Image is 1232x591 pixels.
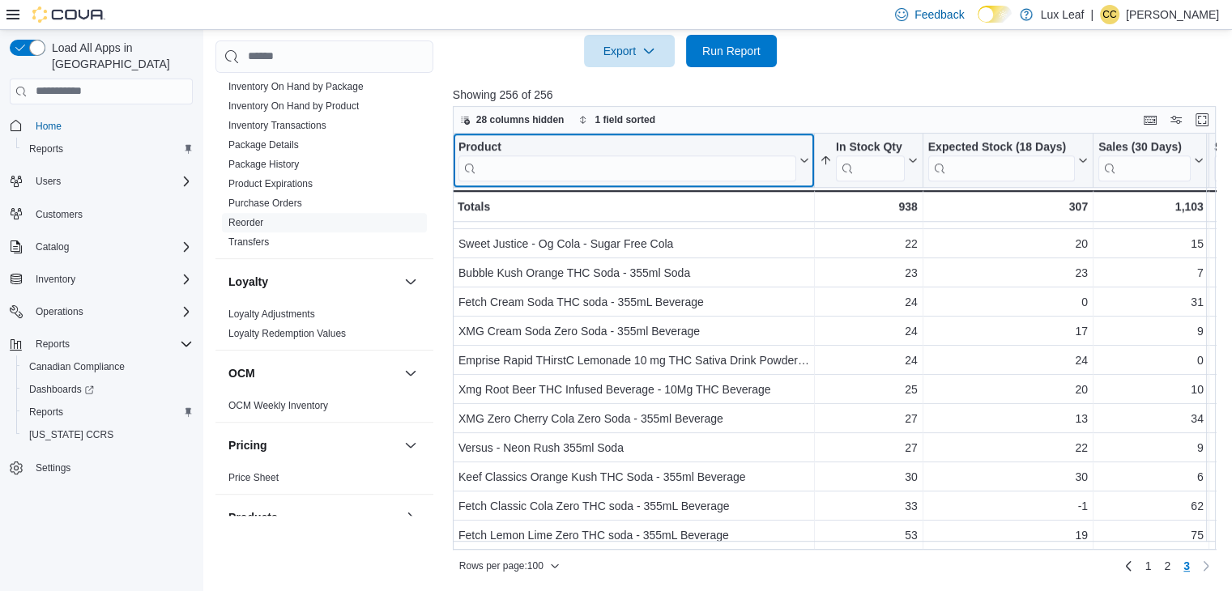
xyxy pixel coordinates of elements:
[914,6,964,23] span: Feedback
[1098,197,1204,216] div: 1,103
[927,467,1087,487] div: 30
[1138,553,1157,579] a: Page 1 of 3
[228,80,364,93] span: Inventory On Hand by Package
[215,304,433,350] div: Loyalty
[820,197,918,216] div: 938
[820,380,918,399] div: 25
[1196,556,1216,576] button: Next page
[23,425,120,444] a: [US_STATE] CCRS
[29,142,63,155] span: Reports
[36,305,83,318] span: Operations
[3,268,199,291] button: Inventory
[29,270,82,289] button: Inventory
[454,110,571,130] button: 28 columns hidden
[29,172,193,191] span: Users
[16,138,199,160] button: Reports
[29,457,193,478] span: Settings
[36,175,61,188] span: Users
[401,436,420,455] button: Pricing
[1164,558,1170,574] span: 2
[927,263,1087,283] div: 23
[453,87,1224,103] p: Showing 256 of 256
[36,338,70,351] span: Reports
[1098,139,1191,155] div: Sales (30 Days)
[228,216,263,229] span: Reorder
[927,525,1087,545] div: 19
[453,556,566,576] button: Rows per page:100
[836,139,905,181] div: In Stock Qty
[23,357,193,376] span: Canadian Compliance
[36,273,75,286] span: Inventory
[228,120,326,131] a: Inventory Transactions
[1100,5,1119,24] div: Cassie Cossette
[228,509,398,525] button: Products
[1119,553,1215,579] nav: Pagination for preceding grid
[459,559,544,572] span: Rows per page : 100
[215,19,433,258] div: Inventory
[1192,110,1212,130] button: Enter fullscreen
[228,159,299,170] a: Package History
[927,380,1087,399] div: 20
[1138,553,1196,579] ul: Pagination for preceding grid
[23,380,193,399] span: Dashboards
[3,202,199,226] button: Customers
[927,409,1087,428] div: 13
[36,240,69,253] span: Catalog
[458,380,809,399] div: Xmg Root Beer THC Infused Beverage - 10Mg THC Beverage
[10,108,193,522] nav: Complex example
[1041,5,1085,24] p: Lux Leaf
[820,292,918,312] div: 24
[1098,292,1204,312] div: 31
[29,302,193,321] span: Operations
[820,467,918,487] div: 30
[458,139,796,181] div: Product
[228,472,279,483] a: Price Sheet
[702,43,761,59] span: Run Report
[3,333,199,355] button: Reports
[458,321,809,341] div: XMG Cream Soda Zero Soda - 355ml Beverage
[458,234,809,253] div: Sweet Justice - Og Cola - Sugar Free Cola
[820,321,918,341] div: 24
[1098,351,1204,370] div: 0
[1098,496,1204,516] div: 62
[228,437,266,453] h3: Pricing
[1098,139,1191,181] div: Sales (30 Days)
[29,205,89,224] a: Customers
[1098,525,1204,545] div: 75
[820,205,918,224] div: 21
[927,292,1087,312] div: 0
[16,378,199,401] a: Dashboards
[594,35,665,67] span: Export
[3,170,199,193] button: Users
[29,237,193,257] span: Catalog
[29,117,68,136] a: Home
[228,100,359,113] span: Inventory On Hand by Product
[3,300,199,323] button: Operations
[228,399,328,412] span: OCM Weekly Inventory
[401,364,420,383] button: OCM
[228,274,268,290] h3: Loyalty
[1157,553,1177,579] a: Page 2 of 3
[23,139,193,159] span: Reports
[36,461,70,474] span: Settings
[29,204,193,224] span: Customers
[36,120,62,133] span: Home
[228,119,326,132] span: Inventory Transactions
[228,509,278,525] h3: Products
[584,35,675,67] button: Export
[228,217,263,228] a: Reorder
[215,396,433,422] div: OCM
[820,139,918,181] button: In Stock Qty
[458,438,809,457] div: Versus - Neon Rush 355ml Soda
[1098,205,1204,224] div: 7
[458,197,809,216] div: Totals
[228,365,398,381] button: OCM
[595,113,655,126] span: 1 field sorted
[29,383,94,396] span: Dashboards
[836,139,905,155] div: In Stock Qty
[228,274,398,290] button: Loyalty
[228,139,299,151] a: Package Details
[1090,5,1093,24] p: |
[1166,110,1186,130] button: Display options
